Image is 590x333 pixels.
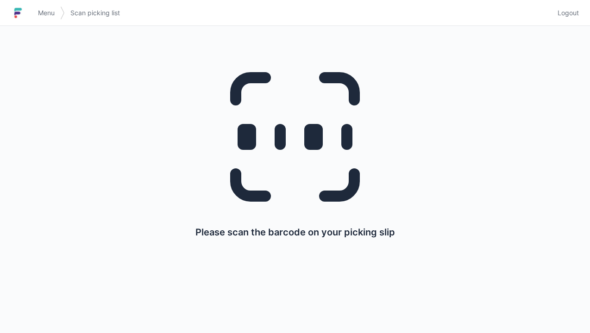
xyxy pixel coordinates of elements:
img: logo-small.jpg [11,6,25,20]
a: Logout [552,5,579,21]
span: Logout [558,8,579,18]
a: Scan picking list [65,5,126,21]
a: Menu [32,5,60,21]
img: svg> [60,2,65,24]
span: Scan picking list [70,8,120,18]
span: Menu [38,8,55,18]
p: Please scan the barcode on your picking slip [195,226,395,239]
